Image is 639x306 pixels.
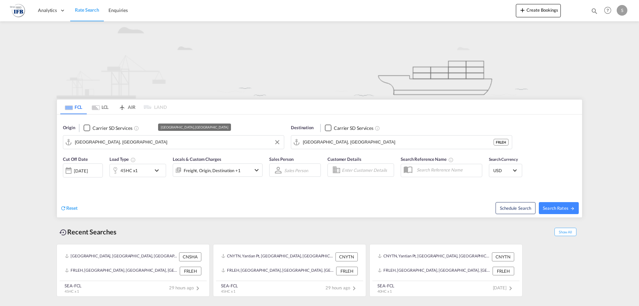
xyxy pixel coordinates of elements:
[134,126,139,131] md-icon: Unchecked: Search for CY (Container Yard) services for all selected carriers.Checked : Search for...
[60,205,66,211] md-icon: icon-refresh
[109,164,166,177] div: 45HC x1icon-chevron-down
[109,156,136,162] span: Load Type
[493,267,514,275] div: FRLEH
[57,244,210,297] recent-search-card: [GEOGRAPHIC_DATA], [GEOGRAPHIC_DATA], [GEOGRAPHIC_DATA], [GEOGRAPHIC_DATA] & [GEOGRAPHIC_DATA], [...
[65,283,82,289] div: SEA-FCL
[617,5,627,16] div: S
[63,177,68,186] md-datepicker: Select
[173,156,221,162] span: Locals & Custom Charges
[179,252,201,261] div: CNSHA
[342,165,392,175] input: Enter Customer Details
[57,224,119,239] div: Recent Searches
[496,202,535,214] button: Note: By default Schedule search will only considerorigin ports, destination ports and cut off da...
[369,244,523,297] recent-search-card: CNYTN, Yantian Pt, [GEOGRAPHIC_DATA], [GEOGRAPHIC_DATA] & [GEOGRAPHIC_DATA], [GEOGRAPHIC_DATA] CN...
[120,166,138,175] div: 45HC x1
[108,7,128,13] span: Enquiries
[221,283,238,289] div: SEA-FCL
[493,165,519,175] md-select: Select Currency: $ USDUnited States Dollar
[377,289,392,293] span: 40HC x 1
[173,163,263,177] div: Freight Origin Destination Factory Stuffingicon-chevron-down
[554,228,576,236] span: Show All
[194,284,202,292] md-icon: icon-chevron-right
[543,205,575,211] span: Search Rates
[65,267,178,275] div: FRLEH, Le Havre, France, Western Europe, Europe
[59,228,67,236] md-icon: icon-backup-restore
[60,100,167,114] md-pagination-wrapper: Use the left and right arrow keys to navigate between tabs
[325,125,373,132] md-checkbox: Checkbox No Ink
[118,103,126,108] md-icon: icon-airplane
[57,21,582,99] img: new-FCL.png
[492,252,514,261] div: CNYTN
[489,157,518,162] span: Search Currency
[291,125,314,131] span: Destination
[180,267,201,275] div: FRLEH
[63,163,103,177] div: [DATE]
[63,136,284,149] md-input-container: Shanghai, CNSHA
[378,267,491,275] div: FRLEH, Le Havre, France, Western Europe, Europe
[413,165,482,175] input: Search Reference Name
[60,100,87,114] md-tab-item: FCL
[57,115,582,217] div: Origin Checkbox No InkUnchecked: Search for CY (Container Yard) services for all selected carrier...
[63,156,88,162] span: Cut Off Date
[63,125,75,131] span: Origin
[519,6,527,14] md-icon: icon-plus 400-fg
[602,5,617,17] div: Help
[303,137,494,147] input: Search by Port
[253,166,261,174] md-icon: icon-chevron-down
[66,205,78,211] span: Reset
[335,252,358,261] div: CNYTN
[493,167,512,173] span: USD
[378,252,490,261] div: CNYTN, Yantian Pt, China, Greater China & Far East Asia, Asia Pacific
[591,7,598,15] md-icon: icon-magnify
[493,285,515,290] span: [DATE]
[284,165,309,175] md-select: Sales Person
[539,202,579,214] button: Search Ratesicon-arrow-right
[213,244,366,297] recent-search-card: CNYTN, Yantian Pt, [GEOGRAPHIC_DATA], [GEOGRAPHIC_DATA] & [GEOGRAPHIC_DATA], [GEOGRAPHIC_DATA] CN...
[221,267,334,275] div: FRLEH, Le Havre, France, Western Europe, Europe
[38,7,57,14] span: Analytics
[113,100,140,114] md-tab-item: AIR
[401,156,454,162] span: Search Reference Name
[221,252,334,261] div: CNYTN, Yantian Pt, China, Greater China & Far East Asia, Asia Pacific
[130,157,136,162] md-icon: Select multiple loads to view rates
[184,166,241,175] div: Freight Origin Destination Factory Stuffing
[448,157,454,162] md-icon: Your search will be saved by the below given name
[375,126,380,131] md-icon: Unchecked: Search for CY (Container Yard) services for all selected carriers.Checked : Search for...
[350,284,358,292] md-icon: icon-chevron-right
[65,252,177,261] div: CNSHA, Shanghai, China, Greater China & Far East Asia, Asia Pacific
[93,125,132,132] div: Carrier SD Services
[516,4,561,17] button: icon-plus 400-fgCreate Bookings
[336,267,358,275] div: FRLEH
[74,168,88,174] div: [DATE]
[65,289,79,293] span: 45HC x 1
[87,100,113,114] md-tab-item: LCL
[169,285,202,290] span: 29 hours ago
[325,285,358,290] span: 29 hours ago
[10,3,25,18] img: de31bbe0256b11eebba44b54815f083d.png
[221,289,235,293] span: 45HC x 1
[84,125,132,132] md-checkbox: Checkbox No Ink
[494,139,509,146] div: FRLEH
[269,156,294,162] span: Sales Person
[327,156,361,162] span: Customer Details
[75,137,281,147] input: Search by Port
[153,166,164,174] md-icon: icon-chevron-down
[377,283,394,289] div: SEA-FCL
[272,137,282,147] button: Clear Input
[291,136,512,149] md-input-container: Le Havre, FRLEH
[334,125,373,132] div: Carrier SD Services
[60,205,78,212] div: icon-refreshReset
[602,5,613,16] span: Help
[591,7,598,17] div: icon-magnify
[570,206,575,211] md-icon: icon-arrow-right
[75,7,99,13] span: Rate Search
[507,284,515,292] md-icon: icon-chevron-right
[161,124,228,131] div: [GEOGRAPHIC_DATA], [GEOGRAPHIC_DATA]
